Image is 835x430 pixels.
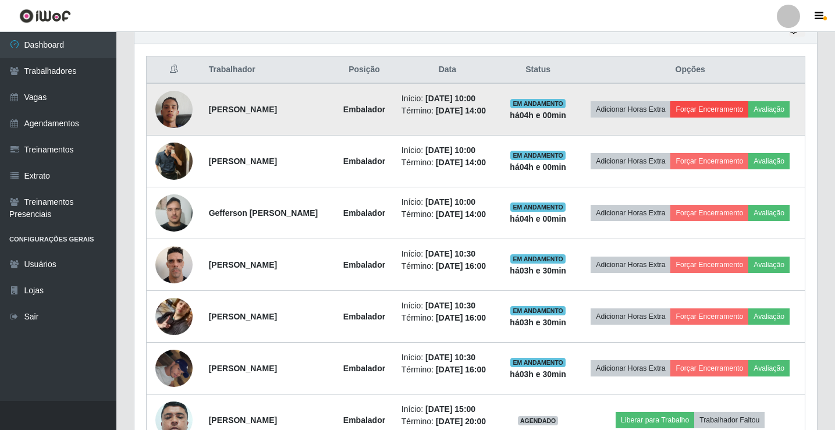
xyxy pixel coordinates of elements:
[436,417,486,426] time: [DATE] 20:00
[436,158,486,167] time: [DATE] 14:00
[510,369,566,379] strong: há 03 h e 30 min
[748,205,790,221] button: Avaliação
[670,153,748,169] button: Forçar Encerramento
[748,153,790,169] button: Avaliação
[343,157,385,166] strong: Embalador
[343,208,385,218] strong: Embalador
[343,105,385,114] strong: Embalador
[510,111,566,120] strong: há 04 h e 00 min
[343,312,385,321] strong: Embalador
[510,266,566,275] strong: há 03 h e 30 min
[748,257,790,273] button: Avaliação
[155,136,193,186] img: 1745620439120.jpeg
[209,105,277,114] strong: [PERSON_NAME]
[510,162,566,172] strong: há 04 h e 00 min
[401,157,493,169] li: Término:
[209,157,277,166] strong: [PERSON_NAME]
[616,412,694,428] button: Liberar para Trabalho
[510,99,566,108] span: EM ANDAMENTO
[425,145,475,155] time: [DATE] 10:00
[518,416,559,425] span: AGENDADO
[401,415,493,428] li: Término:
[209,260,277,269] strong: [PERSON_NAME]
[510,358,566,367] span: EM ANDAMENTO
[401,93,493,105] li: Início:
[670,205,748,221] button: Forçar Encerramento
[343,364,385,373] strong: Embalador
[510,202,566,212] span: EM ANDAMENTO
[155,343,193,393] img: 1754491826586.jpeg
[591,360,670,376] button: Adicionar Horas Extra
[401,260,493,272] li: Término:
[155,240,193,289] img: 1754059666025.jpeg
[155,76,193,143] img: 1672423155004.jpeg
[436,209,486,219] time: [DATE] 14:00
[343,415,385,425] strong: Embalador
[401,351,493,364] li: Início:
[510,214,566,223] strong: há 04 h e 00 min
[401,208,493,221] li: Término:
[436,106,486,115] time: [DATE] 14:00
[591,153,670,169] button: Adicionar Horas Extra
[401,364,493,376] li: Término:
[425,249,475,258] time: [DATE] 10:30
[591,205,670,221] button: Adicionar Horas Extra
[670,308,748,325] button: Forçar Encerramento
[425,404,475,414] time: [DATE] 15:00
[591,257,670,273] button: Adicionar Horas Extra
[748,101,790,118] button: Avaliação
[510,306,566,315] span: EM ANDAMENTO
[670,101,748,118] button: Forçar Encerramento
[343,260,385,269] strong: Embalador
[425,94,475,103] time: [DATE] 10:00
[401,105,493,117] li: Término:
[334,56,395,84] th: Posição
[155,283,193,350] img: 1746137035035.jpeg
[510,151,566,160] span: EM ANDAMENTO
[510,254,566,264] span: EM ANDAMENTO
[155,188,193,237] img: 1756659986105.jpeg
[670,360,748,376] button: Forçar Encerramento
[436,313,486,322] time: [DATE] 16:00
[401,248,493,260] li: Início:
[395,56,500,84] th: Data
[436,365,486,374] time: [DATE] 16:00
[401,196,493,208] li: Início:
[401,312,493,324] li: Término:
[425,353,475,362] time: [DATE] 10:30
[591,101,670,118] button: Adicionar Horas Extra
[209,208,318,218] strong: Gefferson [PERSON_NAME]
[591,308,670,325] button: Adicionar Horas Extra
[575,56,805,84] th: Opções
[209,415,277,425] strong: [PERSON_NAME]
[401,403,493,415] li: Início:
[19,9,71,23] img: CoreUI Logo
[436,261,486,271] time: [DATE] 16:00
[748,360,790,376] button: Avaliação
[425,197,475,207] time: [DATE] 10:00
[209,364,277,373] strong: [PERSON_NAME]
[209,312,277,321] strong: [PERSON_NAME]
[500,56,576,84] th: Status
[670,257,748,273] button: Forçar Encerramento
[401,144,493,157] li: Início:
[202,56,334,84] th: Trabalhador
[510,318,566,327] strong: há 03 h e 30 min
[425,301,475,310] time: [DATE] 10:30
[401,300,493,312] li: Início:
[694,412,765,428] button: Trabalhador Faltou
[748,308,790,325] button: Avaliação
